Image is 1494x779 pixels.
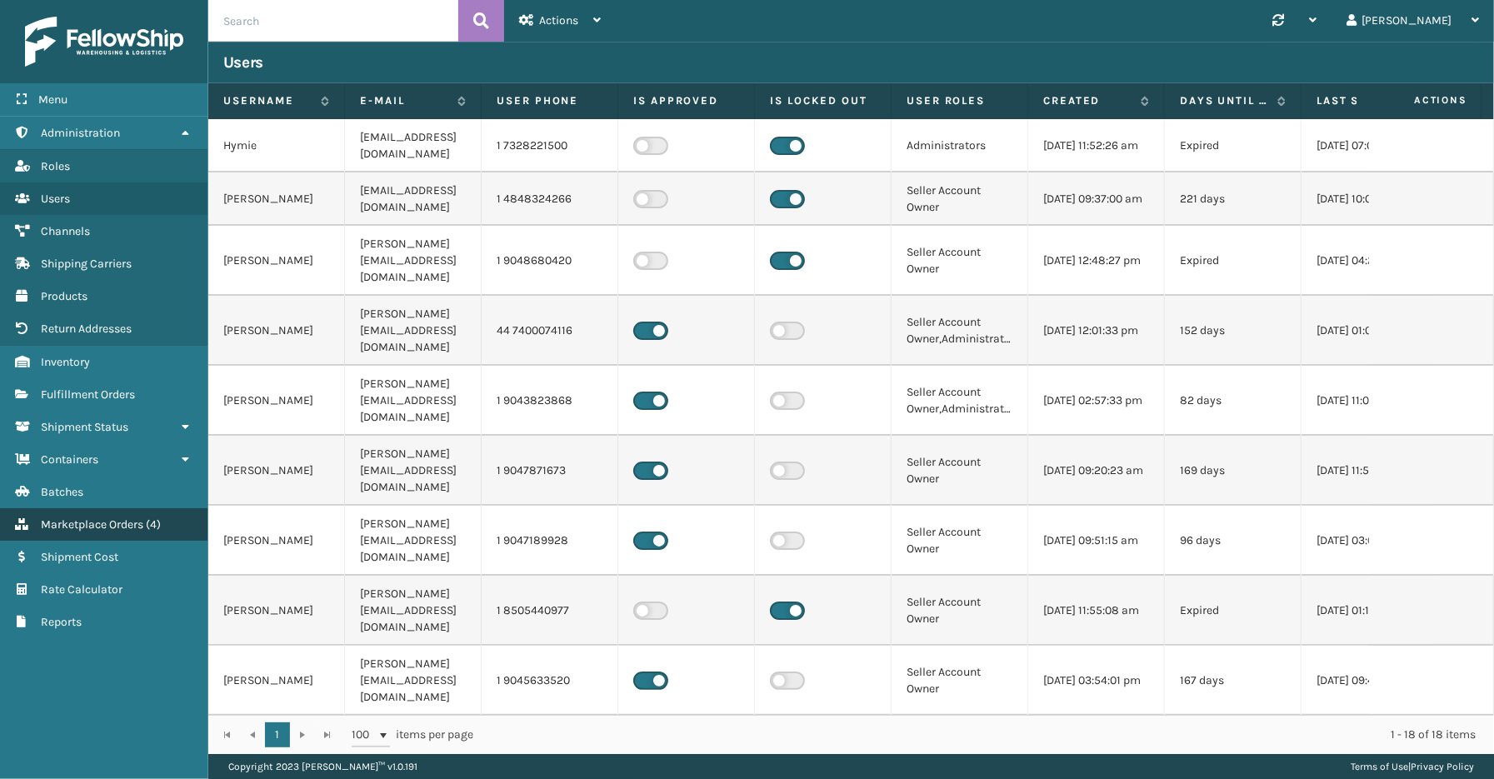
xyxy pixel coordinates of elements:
[1165,436,1302,506] td: 169 days
[208,226,345,296] td: [PERSON_NAME]
[1028,646,1165,716] td: [DATE] 03:54:01 pm
[208,119,345,172] td: Hymie
[482,119,618,172] td: 1 7328221500
[1165,296,1302,366] td: 152 days
[1165,646,1302,716] td: 167 days
[482,366,618,436] td: 1 9043823868
[352,727,377,743] span: 100
[345,366,482,436] td: [PERSON_NAME][EMAIL_ADDRESS][DOMAIN_NAME]
[892,576,1028,646] td: Seller Account Owner
[41,322,132,336] span: Return Addresses
[1028,172,1165,226] td: [DATE] 09:37:00 am
[1302,506,1438,576] td: [DATE] 03:05:13 pm
[892,172,1028,226] td: Seller Account Owner
[345,506,482,576] td: [PERSON_NAME][EMAIL_ADDRESS][DOMAIN_NAME]
[228,754,417,779] p: Copyright 2023 [PERSON_NAME]™ v 1.0.191
[1028,119,1165,172] td: [DATE] 11:52:26 am
[497,93,602,108] label: User phone
[892,119,1028,172] td: Administrators
[482,506,618,576] td: 1 9047189928
[41,192,70,206] span: Users
[1302,226,1438,296] td: [DATE] 04:26:30 pm
[892,506,1028,576] td: Seller Account Owner
[1028,506,1165,576] td: [DATE] 09:51:15 am
[208,366,345,436] td: [PERSON_NAME]
[208,296,345,366] td: [PERSON_NAME]
[41,550,118,564] span: Shipment Cost
[482,226,618,296] td: 1 9048680420
[41,582,122,597] span: Rate Calculator
[1302,296,1438,366] td: [DATE] 01:04:44 pm
[41,615,82,629] span: Reports
[1028,366,1165,436] td: [DATE] 02:57:33 pm
[345,576,482,646] td: [PERSON_NAME][EMAIL_ADDRESS][DOMAIN_NAME]
[1302,436,1438,506] td: [DATE] 11:50:26 am
[41,517,143,532] span: Marketplace Orders
[25,17,183,67] img: logo
[208,646,345,716] td: [PERSON_NAME]
[633,93,739,108] label: Is Approved
[265,722,290,747] a: 1
[907,93,1012,108] label: User Roles
[41,224,90,238] span: Channels
[482,172,618,226] td: 1 4848324266
[892,296,1028,366] td: Seller Account Owner,Administrators
[223,52,263,72] h3: Users
[41,289,87,303] span: Products
[41,420,128,434] span: Shipment Status
[482,646,618,716] td: 1 9045633520
[41,355,90,369] span: Inventory
[1302,646,1438,716] td: [DATE] 09:41:01 pm
[539,13,578,27] span: Actions
[208,172,345,226] td: [PERSON_NAME]
[345,296,482,366] td: [PERSON_NAME][EMAIL_ADDRESS][DOMAIN_NAME]
[1028,296,1165,366] td: [DATE] 12:01:33 pm
[1028,576,1165,646] td: [DATE] 11:55:08 am
[1302,119,1438,172] td: [DATE] 07:03:58 pm
[41,485,83,499] span: Batches
[345,226,482,296] td: [PERSON_NAME][EMAIL_ADDRESS][DOMAIN_NAME]
[770,93,876,108] label: Is Locked Out
[360,93,449,108] label: E-mail
[892,226,1028,296] td: Seller Account Owner
[1351,761,1408,772] a: Terms of Use
[482,296,618,366] td: 44 7400074116
[1180,93,1269,108] label: Days until password expires
[1028,436,1165,506] td: [DATE] 09:20:23 am
[41,452,98,467] span: Containers
[345,119,482,172] td: [EMAIL_ADDRESS][DOMAIN_NAME]
[41,387,135,402] span: Fulfillment Orders
[1165,172,1302,226] td: 221 days
[146,517,161,532] span: ( 4 )
[892,436,1028,506] td: Seller Account Owner
[497,727,1476,743] div: 1 - 18 of 18 items
[1165,576,1302,646] td: Expired
[482,436,618,506] td: 1 9047871673
[352,722,473,747] span: items per page
[1165,366,1302,436] td: 82 days
[345,436,482,506] td: [PERSON_NAME][EMAIL_ADDRESS][DOMAIN_NAME]
[1165,226,1302,296] td: Expired
[892,366,1028,436] td: Seller Account Owner,Administrators
[223,93,312,108] label: Username
[1317,93,1406,108] label: Last Seen
[1411,761,1474,772] a: Privacy Policy
[1302,576,1438,646] td: [DATE] 01:15:58 pm
[208,506,345,576] td: [PERSON_NAME]
[1165,119,1302,172] td: Expired
[1165,506,1302,576] td: 96 days
[208,576,345,646] td: [PERSON_NAME]
[345,646,482,716] td: [PERSON_NAME][EMAIL_ADDRESS][DOMAIN_NAME]
[41,257,132,271] span: Shipping Carriers
[345,172,482,226] td: [EMAIL_ADDRESS][DOMAIN_NAME]
[1302,366,1438,436] td: [DATE] 11:09:10 am
[1362,87,1477,114] span: Actions
[41,159,70,173] span: Roles
[1028,226,1165,296] td: [DATE] 12:48:27 pm
[208,436,345,506] td: [PERSON_NAME]
[892,646,1028,716] td: Seller Account Owner
[1043,93,1132,108] label: Created
[482,576,618,646] td: 1 8505440977
[1351,754,1474,779] div: |
[1302,172,1438,226] td: [DATE] 10:02:26 am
